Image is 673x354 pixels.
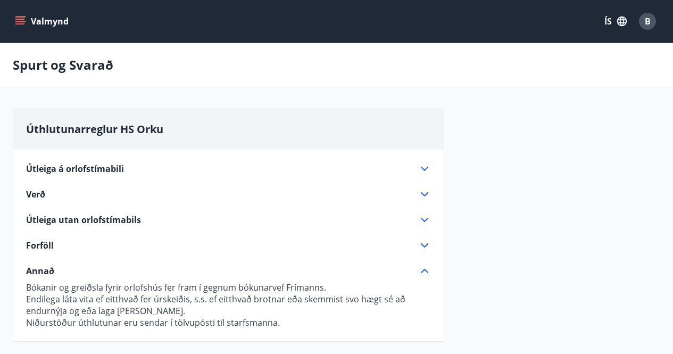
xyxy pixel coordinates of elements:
[26,163,124,175] span: Útleiga á orlofstímabili
[26,213,431,226] div: Útleiga utan orlofstímabils
[13,12,73,31] button: menu
[26,265,54,277] span: Annað
[26,188,45,200] span: Verð
[645,15,651,27] span: B
[26,282,431,293] p: Bókanir og greiðsla fyrir orlofshús fer fram í gegnum bókunarvef Frímanns.
[26,265,431,277] div: Annað
[26,240,54,251] span: Forföll
[13,56,113,74] p: Spurt og Svarað
[26,162,431,175] div: Útleiga á orlofstímabili
[635,9,660,34] button: B
[599,12,633,31] button: ÍS
[26,317,431,328] p: Niðurstöður úthlutunar eru sendar í tölvupósti til starfsmanna.
[26,188,431,201] div: Verð
[26,239,431,252] div: Forföll
[26,122,163,136] span: Úthlutunarreglur HS Orku
[26,214,141,226] span: Útleiga utan orlofstímabils
[26,293,431,317] p: Endilega láta vita ef eitthvað fer úrskeiðis, s.s. ef eitthvað brotnar eða skemmist svo hægt sé a...
[26,277,431,328] div: Annað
